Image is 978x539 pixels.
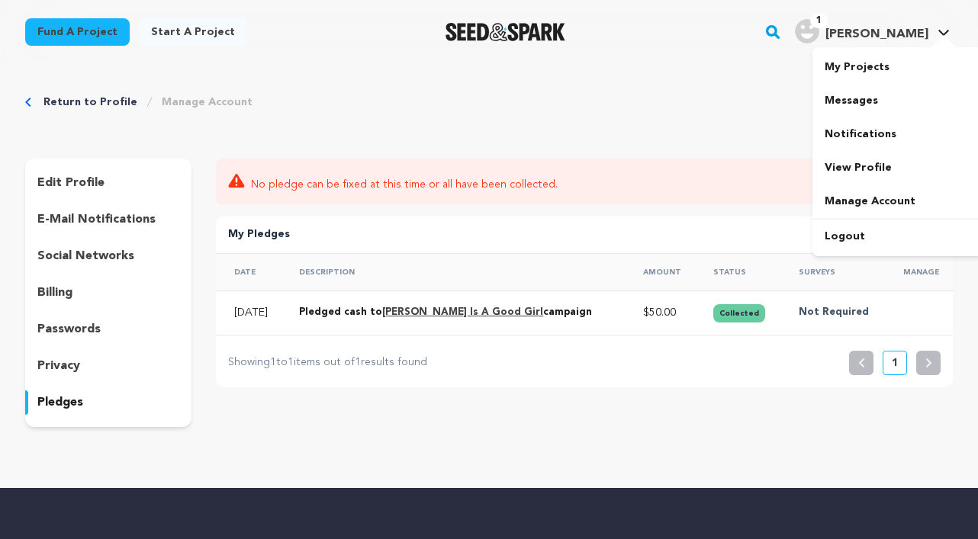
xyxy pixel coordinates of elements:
p: 1 [892,355,898,371]
div: Danielle A.'s Profile [795,19,928,43]
p: billing [37,284,72,302]
p: social networks [37,247,134,265]
a: Manage Account [162,95,253,110]
span: [PERSON_NAME] [825,28,928,40]
a: Start a project [139,18,247,46]
p: edit profile [37,174,105,192]
a: Seed&Spark Homepage [446,23,565,41]
th: Surveys [780,253,885,290]
button: e-mail notifications [25,207,191,232]
a: Danielle A.'s Profile [792,16,953,43]
span: 1 [810,13,828,28]
p: My Pledges [228,226,941,244]
img: user.png [795,19,819,43]
p: privacy [37,357,80,375]
img: Seed&Spark Logo Dark Mode [446,23,565,41]
th: Amount [625,253,695,290]
button: edit profile [25,171,191,195]
th: Description [281,253,624,290]
th: Manage [885,253,953,290]
button: privacy [25,354,191,378]
p: pledges [37,393,83,412]
span: Danielle A.'s Profile [792,16,953,48]
span: 1 [270,357,276,367]
button: 1 [883,351,907,375]
button: billing [25,281,191,305]
span: 1 [288,357,294,367]
span: No pledge can be fixed at this time or all have been collected. [251,174,558,192]
p: Showing to items out of results found [228,354,427,372]
button: passwords [25,317,191,342]
th: Date [216,253,281,290]
button: social networks [25,244,191,268]
p: [DATE] [234,305,272,320]
p: Not Required [799,303,876,322]
p: e-mail notifications [37,210,156,229]
span: 1 [355,357,361,367]
div: Pledged cash to campaign [299,303,615,322]
p: $50.00 [643,305,686,320]
a: [PERSON_NAME] Is A Good Girl [382,307,543,317]
button: Collected [713,304,765,322]
a: Return to Profile [43,95,137,110]
p: passwords [37,320,101,338]
button: pledges [25,390,191,415]
div: Breadcrumb [25,95,953,110]
th: Status [695,253,780,290]
a: Fund a project [25,18,130,46]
